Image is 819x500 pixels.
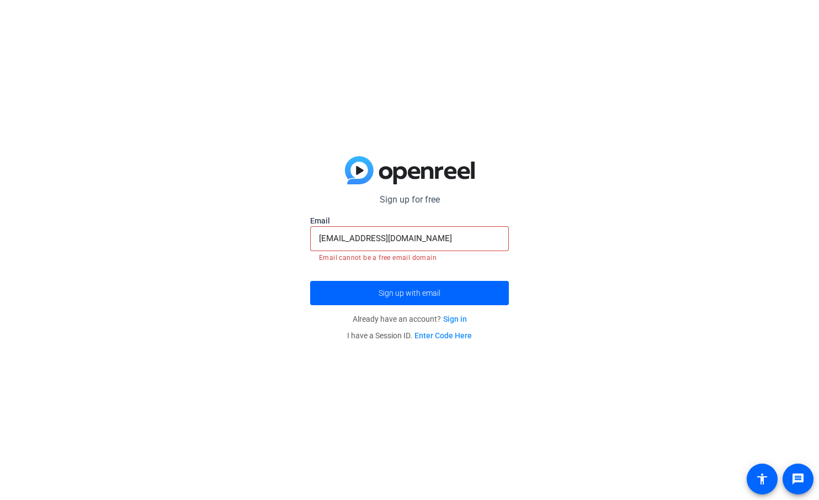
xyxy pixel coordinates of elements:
[443,315,467,323] a: Sign in
[791,472,805,486] mat-icon: message
[319,251,500,263] mat-error: Email cannot be a free email domain
[347,331,472,340] span: I have a Session ID.
[353,315,467,323] span: Already have an account?
[414,331,472,340] a: Enter Code Here
[319,232,500,245] input: Enter Email Address
[310,193,509,206] p: Sign up for free
[310,215,509,226] label: Email
[756,472,769,486] mat-icon: accessibility
[310,281,509,305] button: Sign up with email
[345,156,475,185] img: blue-gradient.svg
